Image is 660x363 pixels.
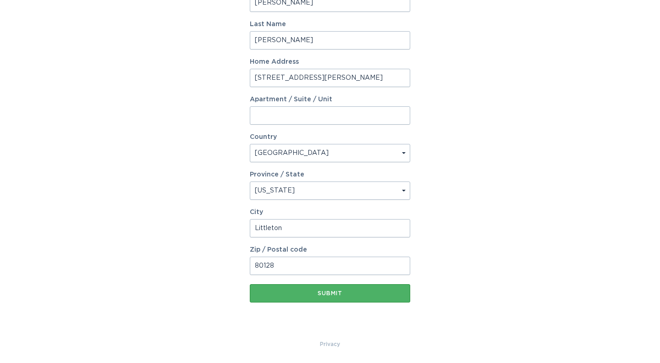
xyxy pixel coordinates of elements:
[250,171,304,178] label: Province / State
[250,59,410,65] label: Home Address
[320,339,340,349] a: Privacy Policy & Terms of Use
[250,96,410,103] label: Apartment / Suite / Unit
[254,291,406,296] div: Submit
[250,247,410,253] label: Zip / Postal code
[250,134,277,140] label: Country
[250,21,410,27] label: Last Name
[250,284,410,302] button: Submit
[250,209,410,215] label: City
